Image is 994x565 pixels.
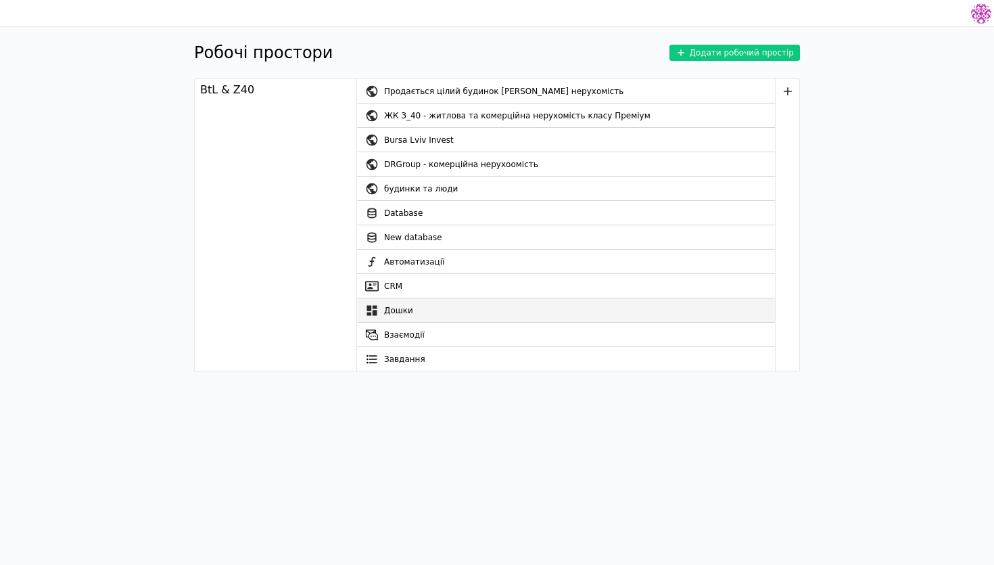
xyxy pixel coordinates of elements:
[384,104,775,128] div: ЖК З_40 - житлова та комерційна нерухомість класу Преміум
[384,79,775,104] div: Продається цілий будинок [PERSON_NAME] нерухомість
[357,298,775,323] a: Дошки
[357,79,775,104] a: Продається цілий будинок [PERSON_NAME] нерухомість
[357,274,775,298] a: CRM
[384,128,775,152] div: Bursa Lviv Invest
[971,3,991,24] img: 137b5da8a4f5046b86490006a8dec47a
[384,177,775,201] div: будинки та люди
[357,250,775,274] a: Автоматизації
[200,82,254,98] div: BtL & Z40
[357,323,775,347] a: Взаємодії
[357,128,775,152] a: Bursa Lviv Invest
[357,104,775,128] a: ЖК З_40 - житлова та комерційна нерухомість класу Преміум
[357,347,775,371] a: Завдання
[357,201,775,225] a: Database
[357,152,775,177] a: DRGroup - комерційна нерухоомість
[357,177,775,201] a: будинки та люди
[384,152,775,177] div: DRGroup - комерційна нерухоомість
[669,45,800,61] button: Додати робочий простір
[357,225,775,250] a: New database
[194,41,333,65] h1: Робочі простори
